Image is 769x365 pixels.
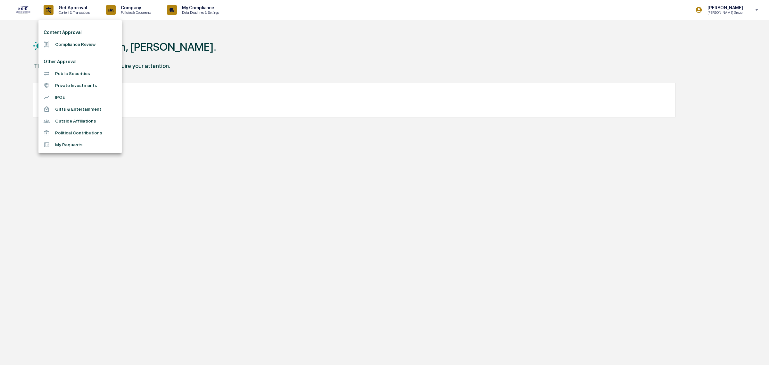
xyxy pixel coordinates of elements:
[38,91,122,103] li: IPOs
[38,27,122,38] li: Content Approval
[38,68,122,80] li: Public Securities
[38,56,122,68] li: Other Approval
[38,115,122,127] li: Outside Affiliations
[38,80,122,91] li: Private Investments
[38,139,122,151] li: My Requests
[748,344,766,361] iframe: Open customer support
[38,103,122,115] li: Gifts & Entertainment
[38,127,122,139] li: Political Contributions
[38,38,122,50] li: Compliance Review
